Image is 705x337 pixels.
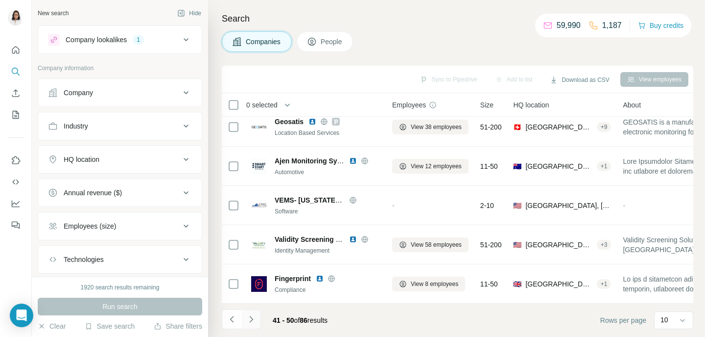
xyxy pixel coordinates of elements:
img: Avatar [8,10,23,26]
span: View 58 employees [411,240,462,249]
span: [GEOGRAPHIC_DATA], [US_STATE] [525,201,611,210]
div: Location Based Services [275,129,380,137]
div: Annual revenue ($) [64,188,122,198]
span: 41 - 50 [273,316,294,324]
span: 🇺🇸 [513,240,521,250]
span: VEMS- [US_STATE] Electronic Monitoring Systems, LLC [275,196,457,204]
img: Logo of Validity Screening Solutions [251,237,267,253]
span: Size [480,100,493,110]
span: results [273,316,328,324]
span: 🇬🇧 [513,279,521,289]
button: Company lookalikes1 [38,28,202,52]
span: People [321,37,343,47]
span: 🇨🇭 [513,122,521,132]
span: Rows per page [600,315,646,325]
button: View 58 employees [392,237,469,252]
span: Employees [392,100,426,110]
span: View 8 employees [411,280,458,288]
button: Annual revenue ($) [38,181,202,205]
div: + 1 [597,280,611,288]
span: Fingerprint [275,274,311,284]
button: View 8 employees [392,277,465,291]
button: Buy credits [638,19,683,32]
div: + 9 [597,123,611,131]
img: Logo of VEMS- Virginia Electronic Monitoring Systems, LLC [251,203,267,208]
div: 1920 search results remaining [81,283,160,292]
p: 10 [660,315,668,325]
button: Quick start [8,41,23,59]
button: HQ location [38,148,202,171]
button: Search [8,63,23,80]
button: Feedback [8,216,23,234]
div: New search [38,9,69,18]
div: + 1 [597,162,611,171]
span: [GEOGRAPHIC_DATA], [GEOGRAPHIC_DATA] [525,122,592,132]
button: Use Surfe API [8,173,23,191]
button: Industry [38,114,202,138]
button: Navigate to previous page [222,310,241,329]
div: Identity Management [275,246,380,255]
div: Technologies [64,255,104,264]
img: Logo of Geosatis [251,119,267,135]
span: 51-200 [480,240,502,250]
span: [GEOGRAPHIC_DATA], [US_STATE] [525,240,592,250]
button: Company [38,81,202,104]
span: - [392,202,395,209]
span: 11-50 [480,161,498,171]
span: HQ location [513,100,549,110]
div: HQ location [64,155,99,164]
div: Software [275,207,380,216]
span: 🇦🇺 [513,161,521,171]
img: LinkedIn logo [349,235,357,243]
img: Logo of Ajen Monitoring Systems T/as Smart Start Interlocks Australia [251,158,267,174]
span: View 38 employees [411,123,462,131]
button: Save search [85,321,135,331]
button: Navigate to next page [241,310,261,329]
span: Companies [246,37,282,47]
button: Hide [170,6,208,21]
button: Enrich CSV [8,84,23,102]
button: Dashboard [8,195,23,212]
span: 🇺🇸 [513,201,521,210]
span: Validity Screening Solutions [275,235,367,243]
div: Automotive [275,168,380,177]
img: LinkedIn logo [349,157,357,165]
div: Company lookalikes [66,35,127,45]
h4: Search [222,12,693,26]
span: of [294,316,300,324]
div: Industry [64,121,88,131]
div: 1 [133,35,144,44]
span: - [623,202,625,209]
div: Open Intercom Messenger [10,304,33,327]
span: 51-200 [480,122,502,132]
span: About [623,100,641,110]
p: 59,990 [557,20,581,31]
img: Logo of Fingerprint [251,276,267,292]
div: Company [64,88,93,98]
span: View 12 employees [411,162,462,171]
span: [GEOGRAPHIC_DATA], [GEOGRAPHIC_DATA] [525,279,592,289]
button: Share filters [154,321,202,331]
p: Company information [38,64,202,73]
button: Clear [38,321,66,331]
p: 1,187 [602,20,622,31]
div: + 3 [597,240,611,249]
span: 2-10 [480,201,494,210]
button: Employees (size) [38,214,202,238]
span: 0 selected [246,100,278,110]
button: Technologies [38,248,202,271]
img: LinkedIn logo [316,275,324,283]
span: 86 [300,316,307,324]
span: [GEOGRAPHIC_DATA], [GEOGRAPHIC_DATA] [525,161,592,171]
img: LinkedIn logo [308,118,316,126]
span: Geosatis [275,117,304,127]
button: View 12 employees [392,159,469,174]
button: My lists [8,106,23,124]
button: View 38 employees [392,120,469,134]
span: 11-50 [480,279,498,289]
div: Compliance [275,285,380,294]
button: Use Surfe on LinkedIn [8,152,23,169]
span: Ajen Monitoring Systems T/as Smart Start Interlocks [GEOGRAPHIC_DATA] [275,157,521,165]
div: Employees (size) [64,221,116,231]
button: Download as CSV [543,73,616,87]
